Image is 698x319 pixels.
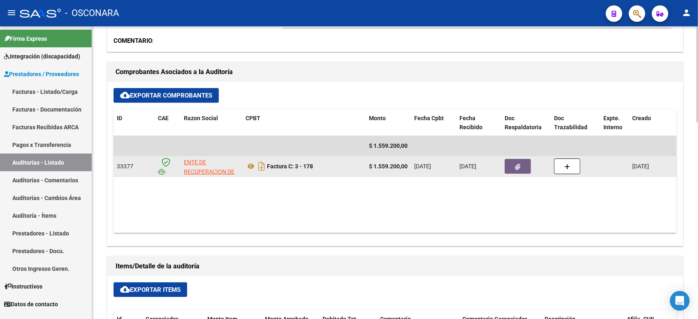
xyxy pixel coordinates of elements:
span: Expte. Interno [603,115,622,131]
datatable-header-cell: Doc Trazabilidad [551,109,600,137]
span: Doc Trazabilidad [554,115,587,131]
span: CPBT [246,115,260,121]
datatable-header-cell: Expte. Interno [600,109,629,137]
strong: COMENTARIO [114,37,152,44]
span: Doc Respaldatoria [505,115,542,131]
span: CAE [158,115,169,121]
strong: $ 1.559.200,00 [369,163,408,170]
mat-icon: person [682,8,691,18]
span: Prestadores / Proveedores [4,70,79,79]
span: - OSCONARA [65,4,119,22]
span: [DATE] [632,163,649,170]
span: Datos de contacto [4,300,58,309]
button: Exportar Items [114,282,187,297]
span: Fecha Recibido [459,115,482,131]
span: Exportar Comprobantes [120,92,212,99]
mat-icon: menu [7,8,16,18]
span: Fecha Cpbt [414,115,444,121]
datatable-header-cell: Fecha Cpbt [411,109,456,137]
span: Firma Express [4,34,47,43]
span: Integración (discapacidad) [4,52,80,61]
button: Exportar Comprobantes [114,88,219,103]
span: Instructivos [4,282,42,291]
span: Monto [369,115,386,121]
datatable-header-cell: CAE [155,109,181,137]
div: Open Intercom Messenger [670,291,690,311]
strong: Factura C: 3 - 178 [267,163,313,170]
datatable-header-cell: Fecha Recibido [456,109,501,137]
datatable-header-cell: CPBT [242,109,366,137]
span: ID [117,115,122,121]
datatable-header-cell: Razon Social [181,109,242,137]
span: : [114,37,154,44]
h1: Comprobantes Asociados a la Auditoría [116,65,675,79]
span: $ 1.559.200,00 [369,142,408,149]
datatable-header-cell: Monto [366,109,411,137]
span: ENTE DE RECUPERACION DE FONDOS PARA EL FORTALECIMIENTO DEL SISTEMA DE SALUD DE MENDOZA (REFORSAL)... [184,159,238,222]
span: 33377 [117,163,133,170]
datatable-header-cell: Doc Respaldatoria [501,109,551,137]
span: [DATE] [459,163,476,170]
datatable-header-cell: Creado [629,109,686,137]
h1: Items/Detalle de la auditoría [116,260,675,273]
mat-icon: cloud_download [120,284,130,294]
datatable-header-cell: ID [114,109,155,137]
span: Razon Social [184,115,218,121]
i: Descargar documento [256,160,267,173]
mat-icon: cloud_download [120,90,130,100]
span: Exportar Items [120,286,181,293]
span: Creado [632,115,651,121]
span: [DATE] [414,163,431,170]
